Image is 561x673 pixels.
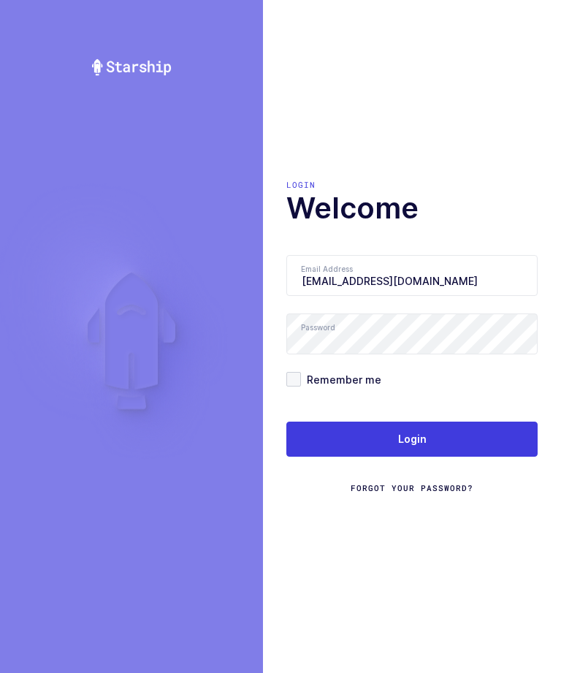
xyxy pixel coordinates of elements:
a: Forgot Your Password? [351,482,473,494]
input: Email Address [286,255,538,296]
h1: Welcome [286,191,538,226]
input: Password [286,313,538,354]
button: Login [286,422,538,457]
img: Starship [91,58,172,76]
span: Remember me [301,373,381,387]
div: Login [286,179,538,191]
span: Login [398,432,427,446]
